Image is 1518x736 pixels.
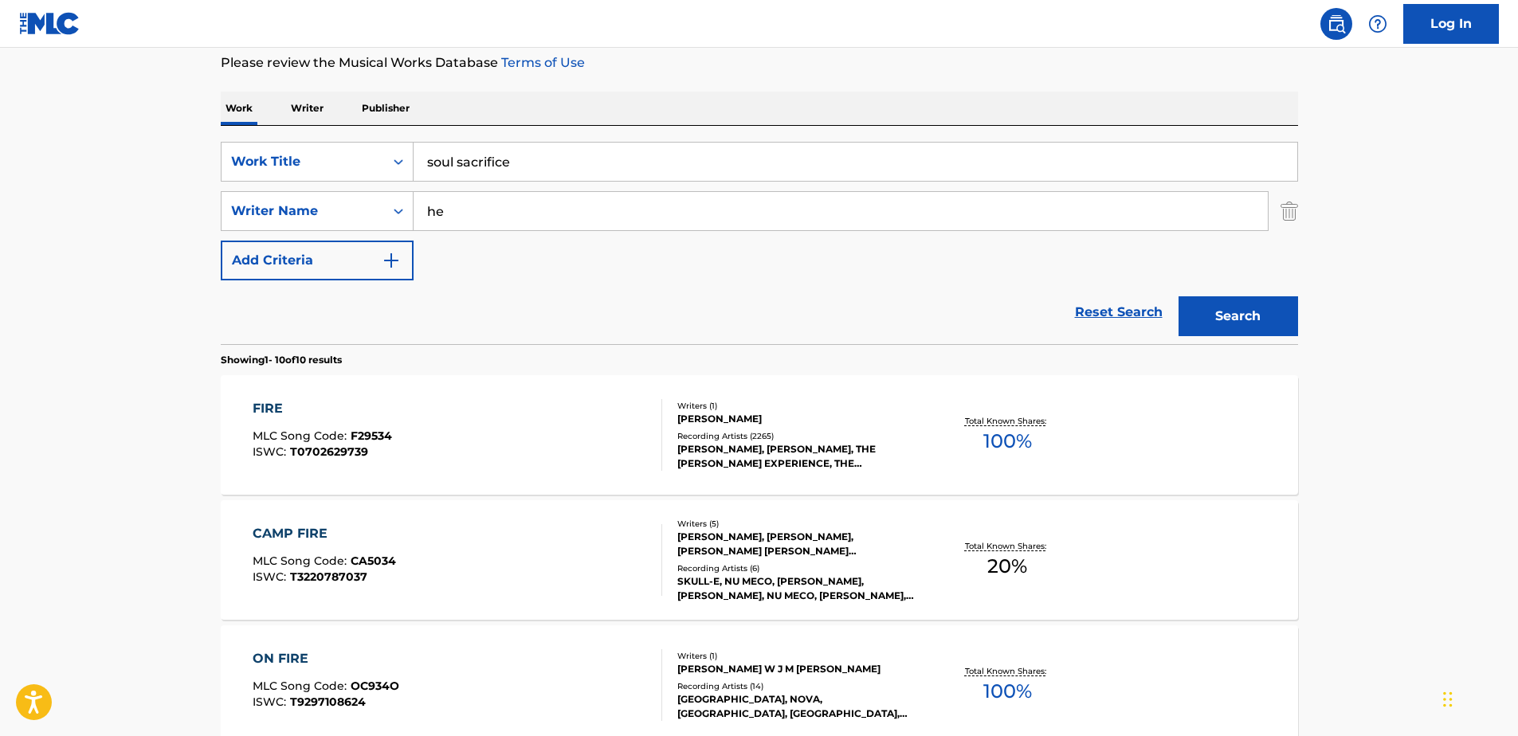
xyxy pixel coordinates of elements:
[221,241,414,280] button: Add Criteria
[965,665,1050,677] p: Total Known Shares:
[351,554,396,568] span: CA5034
[965,540,1050,552] p: Total Known Shares:
[1438,660,1518,736] iframe: Chat Widget
[221,353,342,367] p: Showing 1 - 10 of 10 results
[253,444,290,459] span: ISWC :
[677,518,918,530] div: Writers ( 5 )
[253,399,392,418] div: FIRE
[221,53,1298,72] p: Please review the Musical Works Database
[983,677,1032,706] span: 100 %
[498,55,585,70] a: Terms of Use
[677,562,918,574] div: Recording Artists ( 6 )
[1403,4,1499,44] a: Log In
[1327,14,1346,33] img: search
[357,92,414,125] p: Publisher
[253,554,351,568] span: MLC Song Code :
[965,415,1050,427] p: Total Known Shares:
[221,142,1298,344] form: Search Form
[1179,296,1298,336] button: Search
[253,695,290,709] span: ISWC :
[1368,14,1387,33] img: help
[677,442,918,471] div: [PERSON_NAME], [PERSON_NAME], THE [PERSON_NAME] EXPERIENCE, THE [PERSON_NAME] EXPERIENCE, THE [PE...
[677,650,918,662] div: Writers ( 1 )
[983,427,1032,456] span: 100 %
[677,412,918,426] div: [PERSON_NAME]
[290,444,368,459] span: T0702629739
[1443,675,1453,723] div: Drag
[290,695,366,709] span: T9297108624
[221,375,1298,495] a: FIREMLC Song Code:F29534ISWC:T0702629739Writers (1)[PERSON_NAME]Recording Artists (2265)[PERSON_N...
[253,429,351,443] span: MLC Song Code :
[987,552,1027,581] span: 20 %
[1362,8,1394,40] div: Help
[351,429,392,443] span: F29534
[253,524,396,543] div: CAMP FIRE
[1320,8,1352,40] a: Public Search
[253,679,351,693] span: MLC Song Code :
[677,400,918,412] div: Writers ( 1 )
[677,530,918,558] div: [PERSON_NAME], [PERSON_NAME], [PERSON_NAME] [PERSON_NAME] [PERSON_NAME]
[677,574,918,603] div: SKULL-E, NU MECO, [PERSON_NAME], [PERSON_NAME], NU MECO, [PERSON_NAME], SKULLE, [PERSON_NAME], FI...
[221,92,257,125] p: Work
[253,570,290,584] span: ISWC :
[382,251,401,270] img: 9d2ae6d4665cec9f34b9.svg
[677,430,918,442] div: Recording Artists ( 2265 )
[290,570,367,584] span: T3220787037
[286,92,328,125] p: Writer
[351,679,399,693] span: OC934O
[231,152,375,171] div: Work Title
[677,692,918,721] div: [GEOGRAPHIC_DATA], NOVA, [GEOGRAPHIC_DATA], [GEOGRAPHIC_DATA], [GEOGRAPHIC_DATA]
[231,202,375,221] div: Writer Name
[1281,191,1298,231] img: Delete Criterion
[1067,295,1171,330] a: Reset Search
[19,12,80,35] img: MLC Logo
[253,649,399,668] div: ON FIRE
[677,680,918,692] div: Recording Artists ( 14 )
[677,662,918,676] div: [PERSON_NAME] W J M [PERSON_NAME]
[221,500,1298,620] a: CAMP FIREMLC Song Code:CA5034ISWC:T3220787037Writers (5)[PERSON_NAME], [PERSON_NAME], [PERSON_NAM...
